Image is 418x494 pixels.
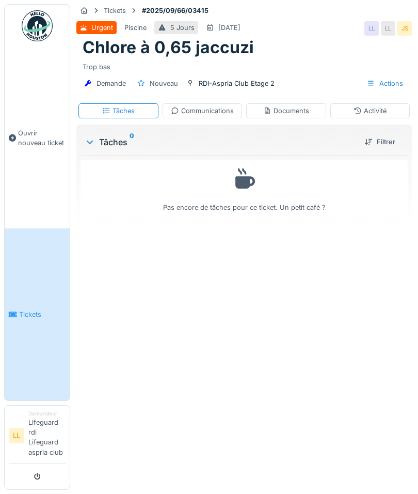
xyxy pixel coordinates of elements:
[397,21,412,36] div: JS
[9,428,24,443] li: LL
[91,23,113,33] div: Urgent
[353,106,387,116] div: Activité
[22,10,53,41] img: Badge_color-CXgf-gQk.svg
[87,164,401,212] div: Pas encore de tâches pour ce ticket. Un petit café ?
[5,47,70,228] a: Ouvrir nouveau ticket
[19,310,66,319] span: Tickets
[150,79,178,88] div: Nouveau
[171,106,234,116] div: Communications
[364,21,379,36] div: LL
[5,228,70,400] a: Tickets
[218,23,240,33] div: [DATE]
[28,410,66,461] li: Lifeguard rdi Lifeguard aspria club
[83,58,406,72] div: Trop bas
[28,410,66,418] div: Demandeur
[124,23,147,33] div: Piscine
[85,136,356,148] div: Tâches
[263,106,309,116] div: Documents
[360,135,399,149] div: Filtrer
[138,6,213,16] strong: #2025/09/66/03415
[97,79,126,88] div: Demande
[9,410,66,464] a: LL DemandeurLifeguard rdi Lifeguard aspria club
[170,23,195,33] div: 5 Jours
[104,6,126,16] div: Tickets
[18,128,66,148] span: Ouvrir nouveau ticket
[102,106,135,116] div: Tâches
[381,21,395,36] div: LL
[362,76,408,91] div: Actions
[130,136,134,148] sup: 0
[83,38,254,57] h1: Chlore à 0,65 jaccuzi
[199,79,275,88] div: RDI-Aspria Club Etage 2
